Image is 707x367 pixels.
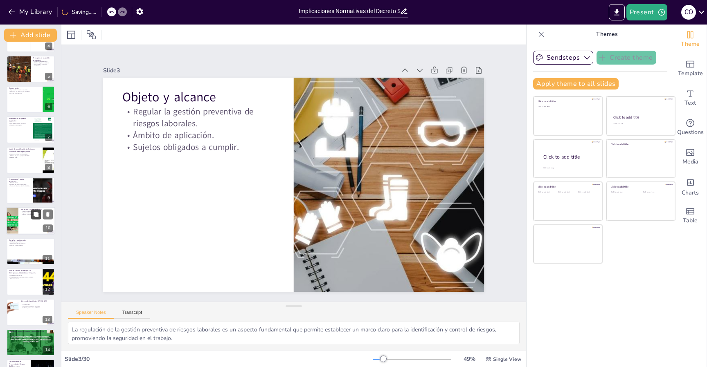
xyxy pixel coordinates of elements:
button: Duplicate Slide [31,210,41,219]
div: Add a table [674,201,707,230]
p: Simulacros anuales. [9,278,41,280]
span: Media [682,157,698,166]
div: Add charts and graphs [674,172,707,201]
p: CPHS y Delegado de SST. [9,241,52,243]
p: Registro de asistencia y evaluaciones. [21,214,53,215]
p: Política de SST. [21,304,52,305]
div: Change the overall theme [674,25,707,54]
p: Funciones del CPHS. [9,334,52,336]
p: Enfoque de género e inclusión. [33,62,52,64]
button: Delete Slide [43,210,53,219]
p: Plazo de 30 días. [9,182,31,184]
p: Principios de la gestión preventiva [33,57,52,61]
div: 5 [45,73,52,80]
p: Consulta y participación [9,239,52,242]
p: Elección y duración. [9,336,52,337]
div: 49 % [459,355,479,363]
p: Programa de Trabajo Preventivo [9,178,31,183]
span: Charts [682,188,699,197]
span: Questions [677,128,704,137]
button: Apply theme to all slides [533,78,619,90]
div: 11 [7,238,55,265]
span: Theme [681,40,700,49]
p: Auditorías y evaluaciones periódicas. [21,307,52,309]
div: Click to add body [543,167,595,169]
div: Click to add text [578,191,597,193]
div: 5 [7,56,55,83]
div: 14 [43,346,52,354]
p: Objeto y alcance [130,71,284,104]
div: C O [681,5,696,20]
p: Derecho a ser consultados. [9,244,52,246]
p: Capacitación de miembros. [9,337,52,339]
div: Click to add title [611,185,669,188]
div: 8 [7,147,55,174]
p: Prevención desde la fuente. [33,60,52,62]
span: Table [683,216,698,225]
p: Vigencia de la capacitación. [21,212,53,214]
div: 12 [7,268,55,295]
p: Promoción de estilos de vida saludables. [9,185,31,187]
p: Instrumentos de gestión preventiva [9,118,31,122]
p: Ejes de acción [9,87,41,90]
div: 8 [45,164,52,171]
div: Click to add title [611,143,669,146]
button: My Library [6,5,56,18]
div: Click to add text [558,191,576,193]
div: 7 [45,134,52,141]
div: Add text boxes [674,83,707,113]
div: Click to add text [613,123,667,125]
p: Consulta y participación. [9,124,31,126]
div: Click to add title [543,153,596,160]
div: 14 [7,329,55,356]
p: Programa de Trabajo Preventivo. [9,123,31,125]
div: Click to add title [538,185,597,188]
div: 13 [43,316,52,323]
p: MIPER. [9,121,31,123]
p: Sistema de Gestión de SST (SG-SST) [21,300,52,302]
p: Identificación de riesgos. [9,275,41,277]
div: Click to add text [611,191,637,193]
div: Layout [65,28,78,41]
p: Comités Paritarios de Higiene y Seguridad (CPHS) [9,330,52,333]
p: Regular la gestión preventiva de riesgos laborales. [128,88,282,128]
button: Export to PowerPoint [609,4,625,20]
div: 11 [43,255,52,262]
span: Position [86,30,96,40]
div: Click to add text [538,191,556,193]
div: 4 [45,43,52,50]
button: C O [681,4,696,20]
div: Click to add text [643,191,669,193]
p: Capacitación de representantes. [9,243,52,244]
div: 7 [7,116,55,143]
div: Saving...... [62,8,96,16]
span: Single View [493,356,521,363]
p: Estructura organizacional preventiva. [21,305,52,307]
p: Organización y estructura preventiva. [9,90,41,91]
div: 6 [7,86,55,113]
p: Sistemas de gestión SST. [9,92,41,94]
span: Text [684,98,696,107]
div: Slide 3 / 30 [65,355,373,363]
div: 12 [43,286,52,293]
p: Participación y consulta de trabajadores. [33,64,52,67]
p: Plan de Gestión de Riesgos de Emergencias, Catástrofes o Desastres [9,269,41,274]
button: Present [626,4,667,20]
button: Sendsteps [533,51,593,65]
p: Procedimientos de actuación y [MEDICAL_DATA]. [9,277,41,278]
div: Add images, graphics, shapes or video [674,142,707,172]
button: Add slide [4,29,57,42]
button: Create theme [597,51,656,65]
button: Transcript [114,310,151,319]
div: 9 [45,194,52,201]
p: Sujetos obligados a cumplir. [125,123,278,151]
div: 9 [7,177,55,204]
p: Revisión anual. [9,157,41,158]
p: Matriz de Identificación de Peligros y Evaluación de Riesgos (MIPER) [9,148,41,152]
textarea: La regulación de la gestión preventiva de riesgos laborales es un aspecto fundamental que permite... [68,322,520,344]
p: Gestión de riesgos en lugares de trabajo. [9,91,41,92]
button: Speaker Notes [68,310,114,319]
input: Insert title [299,5,400,17]
div: Add ready made slides [674,54,707,83]
p: Contenido mínimo [PERSON_NAME]. [9,153,41,155]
